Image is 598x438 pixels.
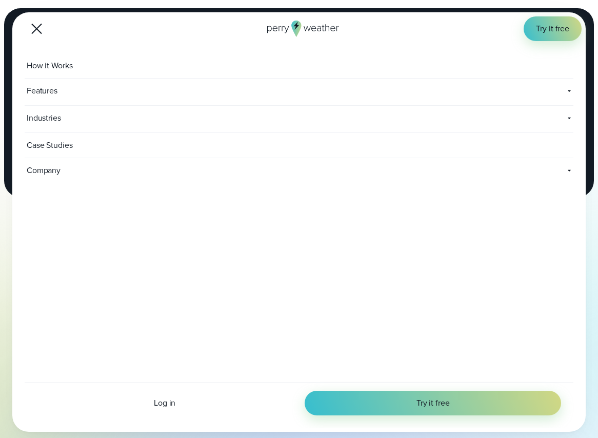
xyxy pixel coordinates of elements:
[154,397,175,409] span: Log in
[536,23,569,35] span: Try it free
[25,133,573,158] a: Case Studies
[37,397,292,409] a: Log in
[416,397,450,409] span: Try it free
[25,53,76,78] span: How it Works
[25,106,326,130] span: Industries
[25,158,124,183] span: Company
[305,391,561,415] a: Try it free
[25,79,198,103] span: Features
[524,16,582,41] a: Try it free
[25,133,76,158] span: Case Studies
[25,53,573,79] a: How it Works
